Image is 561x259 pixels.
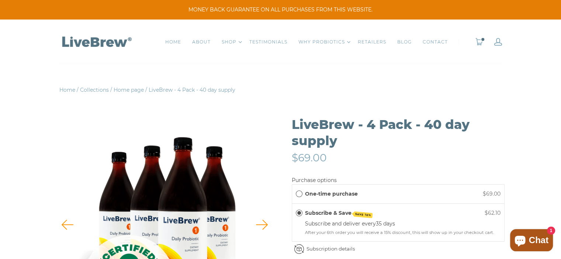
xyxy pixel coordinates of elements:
a: HOME [165,38,181,46]
div: One-time purchase [296,190,302,198]
a: CONTACT [423,38,448,46]
a: TESTIMONIALS [249,38,287,46]
label: Subscribe & Save [305,209,373,217]
a: WHY PROBIOTICS [298,38,345,46]
span: SAVE 10% [354,211,373,218]
span: / [77,87,79,93]
span: / [110,87,112,93]
a: Collections [80,87,109,93]
span: MONEY BACK GUARANTEE ON ALL PURCHASES FROM THIS WEBSITE. [11,6,550,14]
span: / [145,87,147,93]
label: 35 days [376,220,395,227]
a: Home page [114,87,144,93]
h1: LiveBrew - 4 Pack - 40 day supply [292,116,505,149]
a: BLOG [397,38,412,46]
a: SHOP [222,38,236,46]
a: 1 [475,38,483,46]
span: $62.10 [485,210,501,216]
a: RETAILERS [358,38,386,46]
a: Home [59,87,75,93]
img: LiveBrew [59,35,133,48]
span: LiveBrew - 4 Pack - 40 day supply [149,87,235,93]
label: Subscribe and deliver every [305,220,376,227]
div: After your 6th order you will receive a 15% discount, this will show up in your checkout cart. [305,230,501,236]
div: Subscribe & Save [296,209,302,217]
a: Subscription details [307,246,355,252]
a: ABOUT [192,38,211,46]
span: $69.00 [292,151,327,164]
span: 1 [481,37,485,42]
span: $69.00 [483,190,501,197]
label: One-time purchase [305,190,358,198]
inbox-online-store-chat: Shopify online store chat [508,229,555,253]
label: Purchase options [292,177,337,183]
